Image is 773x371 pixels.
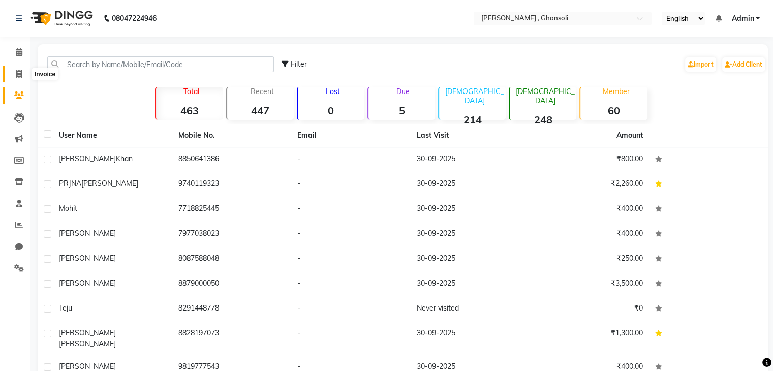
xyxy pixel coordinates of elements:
p: Member [584,87,647,96]
td: 30-09-2025 [411,272,530,297]
b: 08047224946 [112,4,157,33]
p: Recent [231,87,294,96]
input: Search by Name/Mobile/Email/Code [47,56,274,72]
strong: 248 [510,113,576,126]
td: 30-09-2025 [411,147,530,172]
span: [PERSON_NAME] [59,154,116,163]
td: 30-09-2025 [411,322,530,355]
td: ₹400.00 [530,222,649,247]
td: 8087588048 [172,247,292,272]
th: Last Visit [411,124,530,147]
td: 9740119323 [172,172,292,197]
span: [PERSON_NAME] [59,279,116,288]
th: User Name [53,124,172,147]
td: ₹2,260.00 [530,172,649,197]
strong: 60 [580,104,647,117]
span: [PERSON_NAME] [59,328,116,337]
img: logo [26,4,96,33]
th: Mobile No. [172,124,292,147]
td: - [291,197,411,222]
strong: 214 [439,113,506,126]
span: [PERSON_NAME] [59,362,116,371]
td: ₹1,300.00 [530,322,649,355]
td: - [291,247,411,272]
span: [PERSON_NAME] [59,339,116,348]
td: 7977038023 [172,222,292,247]
span: [PERSON_NAME] [81,179,138,188]
td: - [291,147,411,172]
strong: 0 [298,104,364,117]
td: ₹250.00 [530,247,649,272]
strong: 447 [227,104,294,117]
td: 30-09-2025 [411,197,530,222]
td: 30-09-2025 [411,222,530,247]
td: 30-09-2025 [411,172,530,197]
td: 7718825445 [172,197,292,222]
p: [DEMOGRAPHIC_DATA] [443,87,506,105]
td: 8879000050 [172,272,292,297]
span: teju [59,303,72,313]
span: [PERSON_NAME] [59,254,116,263]
td: ₹400.00 [530,197,649,222]
span: Admin [731,13,754,24]
strong: 5 [368,104,435,117]
td: - [291,172,411,197]
span: Filter [291,59,307,69]
th: Amount [610,124,649,147]
p: Due [370,87,435,96]
div: Invoice [32,68,58,80]
td: 8850641386 [172,147,292,172]
td: Never visited [411,297,530,322]
span: Mohit [59,204,77,213]
span: PRJNA [59,179,81,188]
td: ₹0 [530,297,649,322]
td: ₹3,500.00 [530,272,649,297]
th: Email [291,124,411,147]
td: ₹800.00 [530,147,649,172]
td: - [291,222,411,247]
td: 8828197073 [172,322,292,355]
a: Add Client [722,57,765,72]
td: - [291,272,411,297]
p: Lost [302,87,364,96]
p: Total [160,87,223,96]
td: - [291,322,411,355]
span: [PERSON_NAME] [59,229,116,238]
span: Khan [116,154,133,163]
strong: 463 [156,104,223,117]
td: 8291448778 [172,297,292,322]
a: Import [685,57,716,72]
td: - [291,297,411,322]
td: 30-09-2025 [411,247,530,272]
p: [DEMOGRAPHIC_DATA] [514,87,576,105]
